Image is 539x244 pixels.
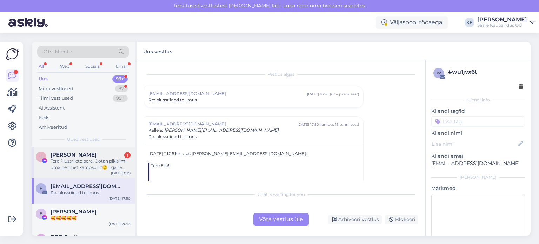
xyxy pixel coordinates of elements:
[330,92,359,97] div: ( ühe päeva eest )
[465,18,474,27] div: KP
[148,121,297,127] span: [EMAIL_ADDRESS][DOMAIN_NAME]
[431,185,525,192] p: Märkmed
[307,92,328,97] div: [DATE] 16:26
[51,234,77,240] span: DPD Eesti
[376,16,448,29] div: Väljaspool tööaega
[328,215,382,224] div: Arhiveeri vestlus
[477,17,535,28] a: [PERSON_NAME]Saare Kaubandus OÜ
[431,97,525,103] div: Kliendi info
[51,158,131,171] div: Tere Plussriiete pere! Ootan pikisilmi oma pehmet kampsunit🙂.Ega Te mind ära ei ole unustanud? Et...
[51,152,97,158] span: Helen Lumi
[297,122,319,127] div: [DATE] 17:50
[143,46,172,55] label: Uus vestlus
[109,196,131,201] div: [DATE] 17:50
[40,211,42,216] span: E
[431,130,525,137] p: Kliendi nimi
[51,215,131,221] div: 🥰🥰🥰🥰🥰
[51,183,124,190] span: ellekasemets@hot.ee
[67,136,100,143] span: Uued vestlused
[113,95,128,102] div: 99+
[148,133,197,140] span: Re: plussriided tellimus
[148,97,197,103] span: Re: plussriided tellimus
[59,62,71,71] div: Web
[148,151,359,157] p: [DATE] 21:26 kirjutas [PERSON_NAME][EMAIL_ADDRESS][DOMAIN_NAME]:
[115,85,128,92] div: 97
[124,152,131,158] div: 1
[44,48,72,55] span: Otsi kliente
[432,140,517,148] input: Lisa nimi
[320,122,359,127] div: ( umbes 15 tunni eest )
[39,114,49,121] div: Kõik
[385,215,418,224] div: Blokeeri
[40,186,42,191] span: e
[39,124,67,131] div: Arhiveeritud
[148,91,307,97] span: [EMAIL_ADDRESS][DOMAIN_NAME]
[144,191,418,198] div: Chat is waiting for you
[111,171,131,176] div: [DATE] 0:19
[477,22,527,28] div: Saare Kaubandus OÜ
[144,71,418,78] div: Vestlus algas
[39,75,48,83] div: Uus
[6,47,19,61] img: Askly Logo
[112,75,128,83] div: 99+
[431,174,525,180] div: [PERSON_NAME]
[448,68,523,76] div: # wu1jvx6t
[39,95,73,102] div: Tiimi vestlused
[37,62,45,71] div: All
[148,127,163,133] span: Kellele :
[39,105,65,112] div: AI Assistent
[39,85,73,92] div: Minu vestlused
[109,221,131,226] div: [DATE] 20:13
[253,213,309,226] div: Võta vestlus üle
[51,209,97,215] span: Eve Veerva
[84,62,101,71] div: Socials
[39,154,43,159] span: H
[114,62,129,71] div: Email
[51,190,131,196] div: Re: plussriided tellimus
[431,152,525,160] p: Kliendi email
[431,107,525,115] p: Kliendi tag'id
[431,116,525,127] input: Lisa tag
[151,163,357,169] p: Tere Elle!
[165,127,279,133] span: [PERSON_NAME][EMAIL_ADDRESS][DOMAIN_NAME]
[437,70,441,75] span: w
[477,17,527,22] div: [PERSON_NAME]
[431,160,525,167] p: [EMAIL_ADDRESS][DOMAIN_NAME]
